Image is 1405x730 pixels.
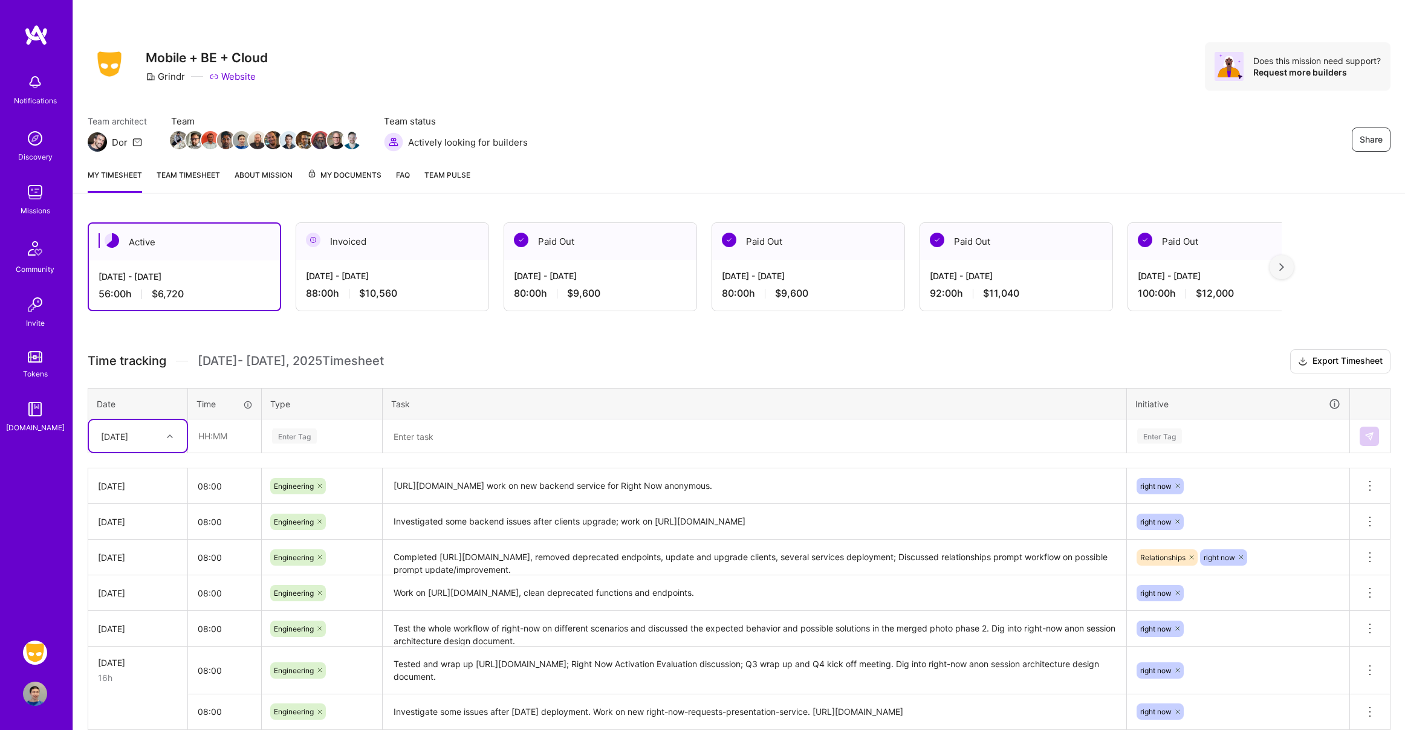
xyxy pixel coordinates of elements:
a: Team Pulse [424,169,470,193]
div: Discovery [18,150,53,163]
img: Company Logo [88,48,131,80]
textarea: Tested and wrap up [URL][DOMAIN_NAME]; Right Now Activation Evaluation discussion; Q3 wrap up and... [384,648,1125,693]
a: Team Member Avatar [234,130,250,150]
span: right now [1140,482,1172,491]
a: Team Member Avatar [344,130,360,150]
span: My Documents [307,169,381,182]
textarea: Test the whole workflow of right-now on different scenarios and discussed the expected behavior a... [384,612,1125,645]
img: Community [21,234,50,263]
textarea: Work on [URL][DOMAIN_NAME], clean deprecated functions and endpoints. [384,577,1125,610]
img: Team Member Avatar [233,131,251,149]
img: User Avatar [23,682,47,706]
img: Team Member Avatar [217,131,235,149]
span: Team architect [88,115,147,128]
img: Team Member Avatar [296,131,314,149]
div: [DATE] [98,656,178,669]
div: Invite [26,317,45,329]
span: Time tracking [88,354,166,369]
span: right now [1140,707,1172,716]
img: tokens [28,351,42,363]
div: Enter Tag [1137,427,1182,445]
div: Dor [112,136,128,149]
a: Team Member Avatar [265,130,281,150]
div: 100:00 h [1138,287,1311,300]
img: Paid Out [514,233,528,247]
span: Engineering [274,482,314,491]
span: $9,600 [567,287,600,300]
div: [DATE] - [DATE] [1138,270,1311,282]
span: right now [1140,624,1172,633]
div: [DATE] [101,430,128,442]
img: teamwork [23,180,47,204]
div: Paid Out [920,223,1112,260]
span: Engineering [274,589,314,598]
img: Team Member Avatar [264,131,282,149]
div: [DATE] - [DATE] [514,270,687,282]
div: [DATE] [98,587,178,599]
div: 56:00 h [99,288,270,300]
div: Paid Out [504,223,696,260]
th: Type [262,388,383,419]
img: Team Member Avatar [248,131,267,149]
img: Team Member Avatar [201,131,219,149]
a: Team Member Avatar [313,130,328,150]
th: Date [88,388,188,419]
span: Relationships [1140,553,1186,562]
div: Active [89,224,280,260]
div: [DOMAIN_NAME] [6,421,65,434]
div: Enter Tag [272,427,317,445]
img: Invoiced [306,233,320,247]
a: Website [209,70,256,83]
div: Paid Out [1128,223,1320,260]
input: HH:MM [188,470,261,502]
img: Paid Out [1138,233,1152,247]
img: logo [24,24,48,46]
span: Team [171,115,360,128]
input: HH:MM [188,506,261,538]
span: Team status [384,115,528,128]
div: 88:00 h [306,287,479,300]
i: icon Download [1298,355,1308,368]
button: Export Timesheet [1290,349,1390,373]
img: Paid Out [930,233,944,247]
input: HH:MM [188,541,261,573]
img: Active [105,233,119,248]
img: Avatar [1215,52,1244,81]
span: Engineering [274,707,314,716]
div: Grindr [146,70,185,83]
span: [DATE] - [DATE] , 2025 Timesheet [198,354,384,369]
a: Team Member Avatar [203,130,218,150]
img: discovery [23,126,47,150]
img: Actively looking for builders [384,132,403,152]
i: icon Mail [132,137,142,147]
img: Invite [23,292,47,317]
div: Tokens [23,367,48,380]
div: Notifications [14,94,57,107]
div: [DATE] [98,515,178,528]
span: $10,560 [359,287,397,300]
a: User Avatar [20,682,50,706]
div: 80:00 h [514,287,687,300]
div: [DATE] - [DATE] [930,270,1103,282]
input: HH:MM [188,696,261,728]
a: About Mission [235,169,293,193]
div: [DATE] - [DATE] [722,270,895,282]
textarea: Investigated some backend issues after clients upgrade; work on [URL][DOMAIN_NAME] [384,505,1125,538]
a: Team Member Avatar [328,130,344,150]
a: Team Member Avatar [187,130,203,150]
a: FAQ [396,169,410,193]
a: Team timesheet [157,169,220,193]
span: Engineering [274,666,314,675]
div: Initiative [1135,397,1341,411]
div: [DATE] [98,480,178,493]
i: icon CompanyGray [146,72,155,82]
div: [DATE] - [DATE] [99,270,270,283]
h3: Mobile + BE + Cloud [146,50,268,65]
textarea: Investigate some issues after [DATE] deployment. Work on new right-now-requests-presentation-serv... [384,696,1125,729]
div: 92:00 h [930,287,1103,300]
span: $6,720 [152,288,184,300]
div: [DATE] - [DATE] [306,270,479,282]
span: $12,000 [1196,287,1234,300]
th: Task [383,388,1127,419]
img: Team Member Avatar [170,131,188,149]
